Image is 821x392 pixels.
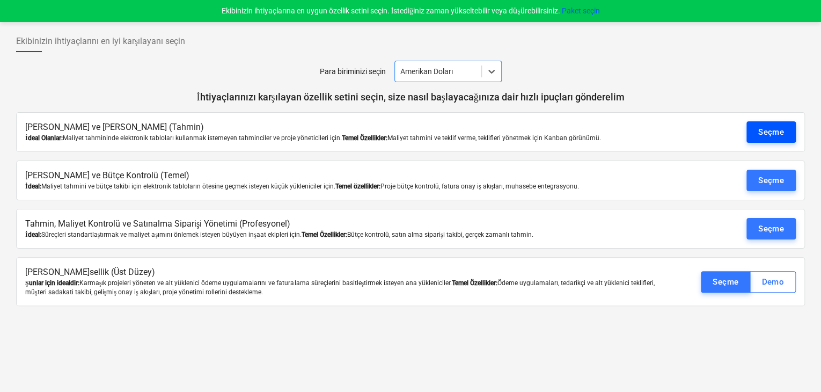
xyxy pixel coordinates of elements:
font: Ekibinizin ihtiyaçlarını en iyi karşılayanı seçin [16,36,185,46]
font: Temel Özellikler: [452,279,497,287]
font: İdeal: [25,231,41,238]
font: [PERSON_NAME] ve [PERSON_NAME] (Tahmin) [25,122,204,132]
font: Demo [761,277,784,287]
font: Proje bütçe kontrolü, fatura onay iş akışları, muhasebe entegrasyonu. [380,183,579,190]
iframe: Chat Widget [767,340,821,392]
font: Paket seçin [562,6,600,15]
button: Demo [750,271,796,293]
font: Seçme [758,127,784,137]
font: [PERSON_NAME] ve Bütçe Kontrolü (Temel) [25,170,189,180]
font: İdeal Olanlar: [25,134,63,142]
font: Şunlar için idealdir: [25,279,79,287]
font: [PERSON_NAME]sellik (Üst Düzey) [25,267,155,277]
font: Temel özellikler: [335,183,380,190]
font: Tahmin, Maliyet Kontrolü ve Satınalma Siparişi Yönetimi (Profesyonel) [25,219,290,229]
button: Seçme [701,271,750,293]
font: Para biriminizi seçin [320,67,386,76]
font: Temel Özellikler: [342,134,387,142]
button: Seçme [746,170,796,191]
font: Seçme [758,176,784,185]
font: Karmaşık projeleri yöneten ve alt yüklenici ödeme uygulamalarını ve faturalama süreçlerini basitl... [79,279,452,287]
font: Süreçleri standartlaştırmak ve maliyet aşımını önlemek isteyen büyüyen inşaat ekipleri için. [41,231,302,238]
font: Seçme [758,224,784,234]
font: İhtiyaçlarınızı karşılayan özellik setini seçin, size nasıl başlayacağınıza dair hızlı ipuçları g... [196,91,624,103]
button: Seçme [746,218,796,239]
button: Paket seçin [562,5,600,17]
font: Seçme [713,277,738,287]
font: Ekibinizin ihtiyaçlarına en uygun özellik setini seçin. İstediğiniz zaman yükseltebilir veya düşü... [221,6,560,15]
font: Maliyet tahmininde elektronik tabloları kullanmak istemeyen tahminciler ve proje yöneticileri için. [63,134,342,142]
font: Maliyet tahmini ve teklif verme, teklifleri yönetmek için Kanban görünümü. [387,134,601,142]
button: Seçme [746,121,796,143]
font: Bütçe kontrolü, satın alma siparişi takibi, gerçek zamanlı tahmin. [347,231,533,238]
font: Temel Özellikler: [302,231,347,238]
font: Maliyet tahmini ve bütçe takibi için elektronik tabloların ötesine geçmek isteyen küçük yüklenici... [41,183,335,190]
font: İdeal: [25,183,41,190]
